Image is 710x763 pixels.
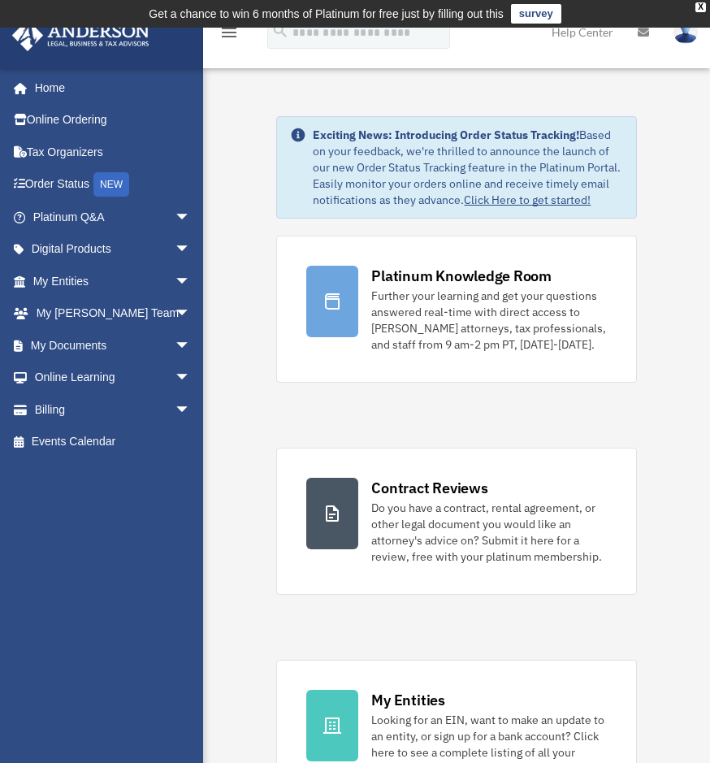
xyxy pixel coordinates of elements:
[11,426,215,458] a: Events Calendar
[276,448,636,595] a: Contract Reviews Do you have a contract, rental agreement, or other legal document you would like...
[371,500,606,565] div: Do you have a contract, rental agreement, or other legal document you would like an attorney's ad...
[511,4,561,24] a: survey
[11,265,215,297] a: My Entitiesarrow_drop_down
[371,266,552,286] div: Platinum Knowledge Room
[371,690,444,710] div: My Entities
[175,297,207,331] span: arrow_drop_down
[673,20,698,44] img: User Pic
[175,362,207,395] span: arrow_drop_down
[11,329,215,362] a: My Documentsarrow_drop_down
[219,23,239,42] i: menu
[313,127,622,208] div: Based on your feedback, we're thrilled to announce the launch of our new Order Status Tracking fe...
[175,393,207,427] span: arrow_drop_down
[11,136,215,168] a: Tax Organizers
[149,4,504,24] div: Get a chance to win 6 months of Platinum for free just by filling out this
[11,362,215,394] a: Online Learningarrow_drop_down
[93,172,129,197] div: NEW
[175,329,207,362] span: arrow_drop_down
[464,193,591,207] a: Click Here to get started!
[175,201,207,234] span: arrow_drop_down
[175,265,207,298] span: arrow_drop_down
[11,201,215,233] a: Platinum Q&Aarrow_drop_down
[695,2,706,12] div: close
[7,20,154,51] img: Anderson Advisors Platinum Portal
[313,128,579,142] strong: Exciting News: Introducing Order Status Tracking!
[219,28,239,42] a: menu
[371,288,606,353] div: Further your learning and get your questions answered real-time with direct access to [PERSON_NAM...
[11,104,215,137] a: Online Ordering
[11,72,207,104] a: Home
[276,236,636,383] a: Platinum Knowledge Room Further your learning and get your questions answered real-time with dire...
[371,478,487,498] div: Contract Reviews
[11,168,215,202] a: Order StatusNEW
[11,233,215,266] a: Digital Productsarrow_drop_down
[11,393,215,426] a: Billingarrow_drop_down
[271,22,289,40] i: search
[175,233,207,267] span: arrow_drop_down
[11,297,215,330] a: My [PERSON_NAME] Teamarrow_drop_down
